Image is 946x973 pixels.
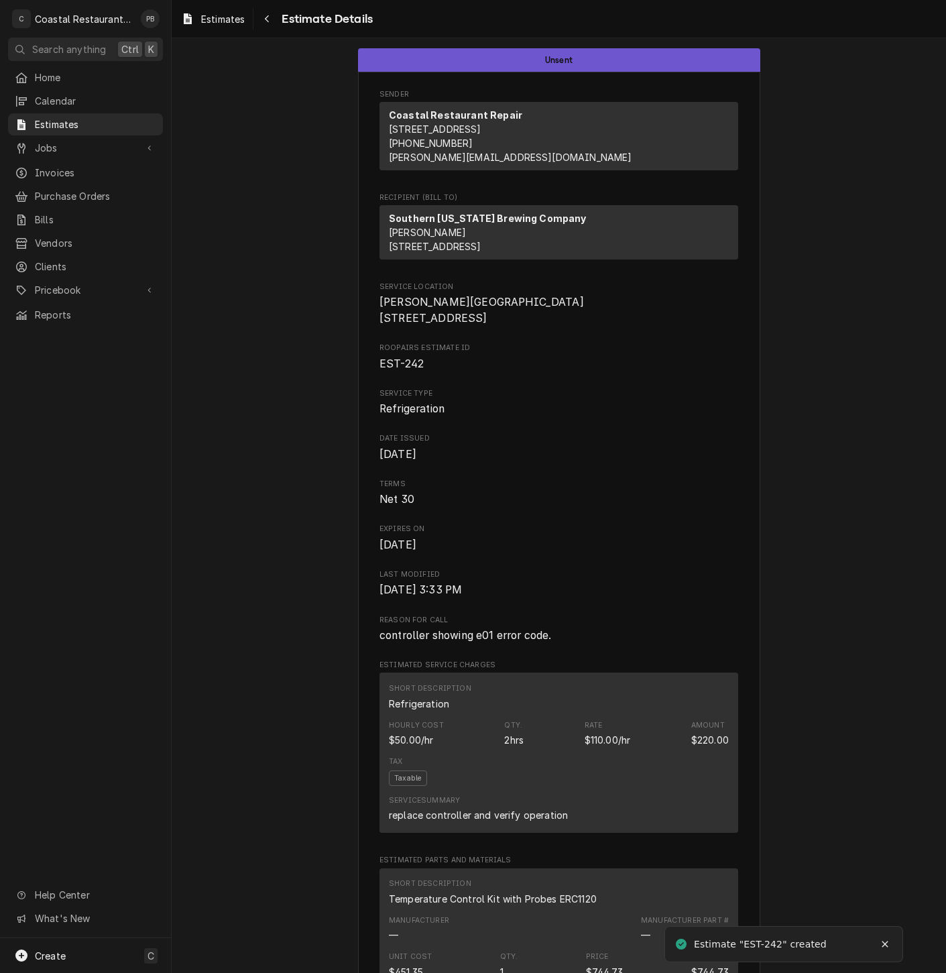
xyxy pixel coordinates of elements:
[389,137,473,149] a: [PHONE_NUMBER]
[35,213,156,227] span: Bills
[141,9,160,28] div: PB
[379,569,738,580] span: Last Modified
[585,733,631,747] div: Price
[504,720,522,731] div: Qty.
[35,12,133,26] div: Coastal Restaurant Repair
[379,89,738,100] span: Sender
[379,205,738,260] div: Recipient (Bill To)
[35,260,156,274] span: Clients
[35,70,156,84] span: Home
[389,227,481,252] span: [PERSON_NAME] [STREET_ADDRESS]
[389,756,402,767] div: Tax
[586,952,609,962] div: Price
[379,855,738,866] span: Estimated Parts and Materials
[389,720,444,747] div: Cost
[35,236,156,250] span: Vendors
[379,538,416,551] span: [DATE]
[389,795,460,806] div: Service Summary
[585,720,603,731] div: Rate
[500,952,518,962] div: Qty.
[35,950,66,962] span: Create
[379,205,738,265] div: Recipient (Bill To)
[35,166,156,180] span: Invoices
[379,89,738,176] div: Estimate Sender
[389,109,522,121] strong: Coastal Restaurant Repair
[176,8,250,30] a: Estimates
[8,209,163,231] a: Bills
[148,42,154,56] span: K
[8,279,163,301] a: Go to Pricebook
[389,878,597,905] div: Short Description
[379,294,738,326] span: Service Location
[389,213,587,224] strong: Southern [US_STATE] Brewing Company
[379,615,738,644] div: Reason for Call
[8,90,163,112] a: Calendar
[389,892,597,906] div: Short Description
[8,255,163,278] a: Clients
[379,192,738,266] div: Estimate Recipient
[379,615,738,626] span: Reason for Call
[379,582,738,598] span: Last Modified
[35,911,155,925] span: What's New
[379,343,738,353] span: Roopairs Estimate ID
[379,102,738,176] div: Sender
[389,720,444,731] div: Hourly Cost
[201,12,245,26] span: Estimates
[379,479,738,508] div: Terms
[8,137,163,159] a: Go to Jobs
[389,733,433,747] div: Cost
[379,282,738,292] span: Service Location
[8,113,163,135] a: Estimates
[35,283,136,297] span: Pricebook
[379,583,462,596] span: [DATE] 3:33 PM
[389,683,471,694] div: Short Description
[379,343,738,371] div: Roopairs Estimate ID
[379,447,738,463] span: Date Issued
[379,433,738,444] span: Date Issued
[35,141,136,155] span: Jobs
[379,479,738,490] span: Terms
[379,388,738,417] div: Service Type
[147,949,154,963] span: C
[641,915,729,926] div: Manufacturer Part #
[379,388,738,399] span: Service Type
[379,433,738,462] div: Date Issued
[8,185,163,207] a: Purchase Orders
[8,162,163,184] a: Invoices
[379,282,738,327] div: Service Location
[545,56,573,64] span: Unsent
[8,232,163,254] a: Vendors
[389,915,449,942] div: Manufacturer
[691,720,725,731] div: Amount
[358,48,760,72] div: Status
[504,720,524,747] div: Quantity
[35,94,156,108] span: Calendar
[389,808,568,822] div: replace controller and verify operation
[32,42,106,56] span: Search anything
[379,401,738,417] span: Service Type
[691,733,729,747] div: Amount
[379,356,738,372] span: Roopairs Estimate ID
[389,915,449,926] div: Manufacturer
[35,117,156,131] span: Estimates
[389,697,449,711] div: Short Description
[379,569,738,598] div: Last Modified
[379,673,738,838] div: Estimated Service Charges List
[379,537,738,553] span: Expires On
[389,123,481,135] span: [STREET_ADDRESS]
[35,888,155,902] span: Help Center
[379,524,738,553] div: Expires On
[379,629,551,642] span: controller showing e01 error code.
[379,296,584,325] span: [PERSON_NAME][GEOGRAPHIC_DATA] [STREET_ADDRESS]
[8,66,163,89] a: Home
[379,660,738,671] span: Estimated Service Charges
[389,152,632,163] a: [PERSON_NAME][EMAIL_ADDRESS][DOMAIN_NAME]
[504,733,524,747] div: Quantity
[256,8,278,30] button: Navigate back
[8,304,163,326] a: Reports
[585,720,631,747] div: Price
[641,915,729,942] div: Part Number
[35,189,156,203] span: Purchase Orders
[694,937,829,952] div: Estimate "EST-242" created
[691,720,729,747] div: Amount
